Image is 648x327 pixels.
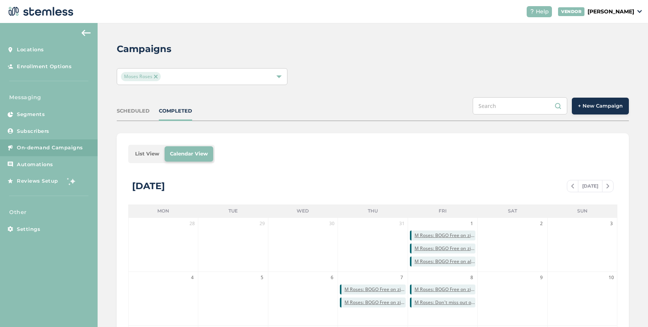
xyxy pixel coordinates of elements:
button: + New Campaign [572,98,629,114]
iframe: Chat Widget [610,290,648,327]
img: glitter-stars-b7820f95.gif [64,173,79,189]
li: Fri [408,204,478,217]
span: M Roses: BOGO Free on zips happening again [DATE] only! Make sure to show text for deal! @[GEOGRA... [344,286,405,293]
div: VENDOR [558,7,584,16]
span: 30 [328,220,336,227]
span: Automations [17,161,53,168]
img: logo-dark-0685b13c.svg [6,4,73,19]
input: Search [473,97,567,114]
span: 29 [258,220,266,227]
span: Reviews Setup [17,177,58,185]
span: [DATE] [578,180,602,192]
div: COMPLETED [159,107,192,115]
span: 4 [188,274,196,281]
span: 7 [398,274,406,281]
span: 31 [398,220,406,227]
span: Help [536,8,549,16]
img: icon-help-white-03924b79.svg [530,9,534,14]
span: Subscribers [17,128,49,135]
span: Segments [17,111,45,118]
img: icon_down-arrow-small-66adaf34.svg [637,10,642,13]
li: Mon [128,204,198,217]
img: icon-close-accent-8a337256.svg [154,75,158,78]
span: 1 [468,220,475,227]
span: 5 [258,274,266,281]
span: M Roses: BOGO Free on zips happening again [DATE] only! Must show text to get deal! Visit @ [GEOG... [415,232,475,239]
img: icon-chevron-right-bae969c5.svg [606,184,609,188]
span: On-demand Campaigns [17,144,83,152]
span: 28 [188,220,196,227]
span: 3 [607,220,615,227]
span: 10 [607,274,615,281]
span: 6 [328,274,336,281]
li: Wed [268,204,338,217]
li: List View [130,146,165,162]
p: [PERSON_NAME] [588,8,634,16]
li: Sun [547,204,617,217]
li: Thu [338,204,408,217]
span: 9 [538,274,545,281]
span: M Roses: BOGO Free on zips happening again [DATE]! They will go fast so hurry in! @ [GEOGRAPHIC_D... [415,286,475,293]
span: Locations [17,46,44,54]
h2: Campaigns [117,42,171,56]
img: icon-chevron-left-b8c47ebb.svg [571,184,574,188]
span: M Roses: Don't miss out on BOGO Free on zips happening [DATE]! They are gonna go fast! @[GEOGRAPH... [415,299,475,306]
li: Calendar View [165,146,213,162]
span: 2 [538,220,545,227]
span: Enrollment Options [17,63,72,70]
span: M Roses: BOGO Free on all deli bags happening again [DATE] only! Must show this text to get the d... [415,258,475,265]
span: M Roses: BOGO Free on zips happening again [DATE] only! Make sure to show text for deal! @[GEOGRA... [344,299,405,306]
span: + New Campaign [578,102,623,110]
span: M Roses: BOGO Free on zips happening again [DATE] only! Must show text to get deal! Visit @ [GEOG... [415,245,475,252]
img: icon-arrow-back-accent-c549486e.svg [82,30,91,36]
li: Tue [198,204,268,217]
div: SCHEDULED [117,107,150,115]
span: Settings [17,226,40,233]
div: [DATE] [132,179,165,193]
li: Sat [478,204,548,217]
span: 8 [468,274,475,281]
span: Moses Roses [121,72,161,81]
